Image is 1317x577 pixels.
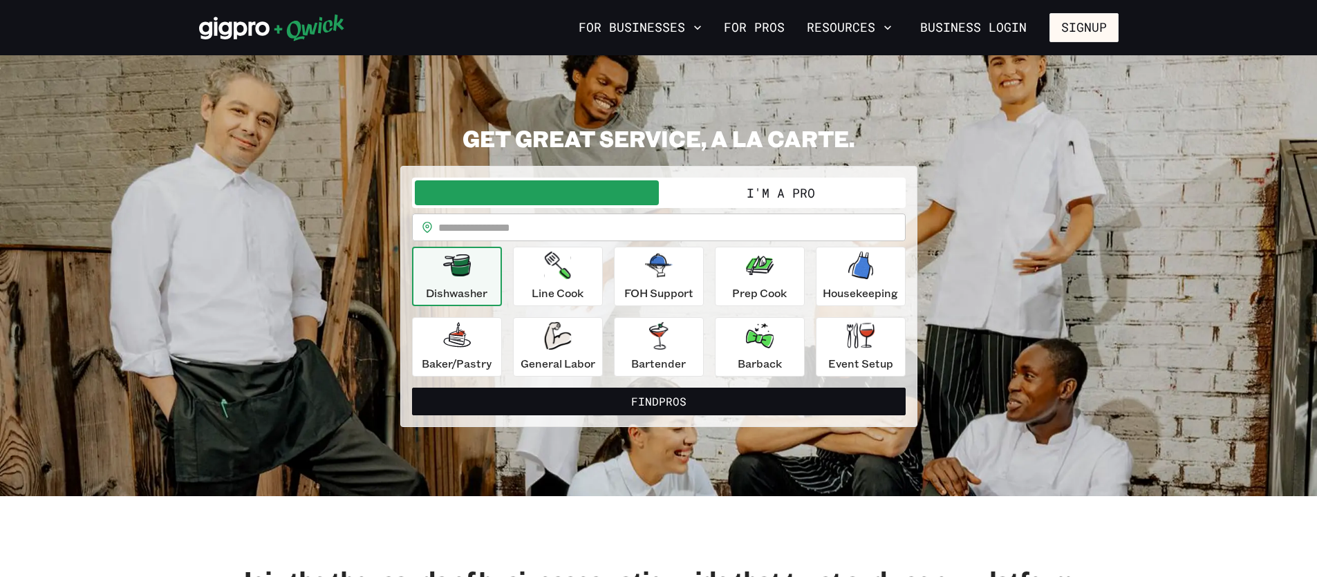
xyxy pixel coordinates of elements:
a: For Pros [718,16,790,39]
p: General Labor [521,355,595,372]
button: Baker/Pastry [412,317,502,377]
p: Bartender [631,355,686,372]
button: For Businesses [573,16,707,39]
button: Line Cook [513,247,603,306]
button: FindPros [412,388,906,415]
button: I'm a Business [415,180,659,205]
button: Prep Cook [715,247,805,306]
p: Baker/Pastry [422,355,492,372]
button: Signup [1049,13,1119,42]
button: Event Setup [816,317,906,377]
button: Bartender [614,317,704,377]
button: Barback [715,317,805,377]
p: Event Setup [828,355,893,372]
button: Dishwasher [412,247,502,306]
button: FOH Support [614,247,704,306]
button: Housekeeping [816,247,906,306]
button: Resources [801,16,897,39]
h2: GET GREAT SERVICE, A LA CARTE. [400,124,917,152]
p: Prep Cook [732,285,787,301]
a: Business Login [908,13,1038,42]
p: Housekeeping [823,285,898,301]
p: Barback [738,355,782,372]
button: I'm a Pro [659,180,903,205]
p: Line Cook [532,285,583,301]
p: FOH Support [624,285,693,301]
p: Dishwasher [426,285,487,301]
button: General Labor [513,317,603,377]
